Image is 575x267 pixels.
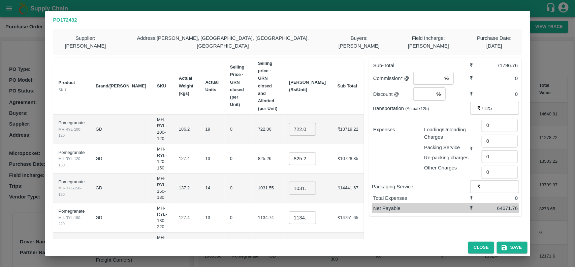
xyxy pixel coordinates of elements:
[328,29,390,55] div: Buyers : [PERSON_NAME]
[90,203,152,233] td: GD
[372,183,470,190] p: Packaging Service
[437,90,441,98] p: %
[173,233,200,262] td: 68.6
[253,144,284,173] td: 825.26
[179,76,193,96] b: Actual Weight (kgs)
[152,173,173,203] td: MH-RYL-150-180
[372,105,470,112] p: Transportation
[200,173,225,203] td: 14
[332,144,364,173] td: ₹10728.35
[482,75,518,82] div: 0
[90,115,152,144] td: GD
[470,194,482,202] div: ₹
[390,29,467,55] div: Field Incharge : [PERSON_NAME]
[289,152,316,165] input: 0
[373,75,413,82] p: Commission* @
[96,83,146,88] b: Brand/[PERSON_NAME]
[482,90,518,98] div: 0
[332,233,364,262] td: ₹7943.19
[230,64,245,107] b: Selling Price - GRN closed (per Unit)
[225,115,253,144] td: 0
[373,90,413,98] p: Discount @
[258,61,278,111] b: Selling price - GRN closed and Allotted (per Unit)
[53,17,77,23] b: PO 172432
[470,62,482,69] div: ₹
[152,144,173,173] td: MH-RYL-120-150
[253,115,284,144] td: 722.06
[90,233,152,262] td: GD
[173,115,200,144] td: 186.2
[253,173,284,203] td: 1031.55
[424,126,470,141] p: Loading/Unloading Charges
[332,203,364,233] td: ₹14751.65
[118,29,328,55] div: Address : [PERSON_NAME], [GEOGRAPHIC_DATA], [GEOGRAPHIC_DATA], [GEOGRAPHIC_DATA]
[200,203,225,233] td: 13
[200,233,225,262] td: 7
[157,83,166,88] b: SKU
[59,87,85,93] div: SKU
[373,62,470,69] p: Sub-Total
[482,194,518,202] div: 0
[482,62,518,69] div: 71796.76
[59,156,85,168] div: MH-RYL-120-150
[470,90,482,98] div: ₹
[468,242,494,253] button: Close
[424,164,470,171] p: Other Charges
[424,154,470,161] p: Re-packing charges
[482,205,518,212] div: 64671.76
[373,194,470,202] p: Total Expenses
[225,144,253,173] td: 0
[53,115,90,144] td: Pomegranate
[289,123,316,136] input: 0
[253,233,284,262] td: 1134.74
[444,75,449,82] p: %
[405,106,429,111] small: (Actual 7125 )
[53,29,118,55] div: Supplier : [PERSON_NAME]
[59,185,85,197] div: MH-RYL-150-180
[373,126,419,133] p: Expenses
[173,173,200,203] td: 137.2
[53,233,90,262] td: Pomegranate
[497,242,527,253] button: Save
[152,233,173,262] td: MH-RYL-220-250
[152,115,173,144] td: MH-RYL-100-120
[253,203,284,233] td: 1134.74
[338,83,357,88] b: Sub Total
[225,233,253,262] td: 0
[470,75,482,82] div: ₹
[53,203,90,233] td: Pomegranate
[373,205,470,212] p: Net Payable
[289,80,326,92] b: [PERSON_NAME] (Rs/Unit)
[424,144,470,151] p: Packing Service
[173,203,200,233] td: 127.4
[90,144,152,173] td: GD
[478,183,481,190] p: ₹
[470,145,482,153] div: ₹
[225,173,253,203] td: 0
[152,203,173,233] td: MH-RYL-180-220
[467,29,522,55] div: Purchase Date : [DATE]
[289,182,316,194] input: 0
[200,144,225,173] td: 13
[289,211,316,224] input: 0
[332,115,364,144] td: ₹13719.22
[90,173,152,203] td: GD
[59,215,85,227] div: MH-RYL-180-220
[225,203,253,233] td: 0
[470,205,482,212] div: ₹
[200,115,225,144] td: 19
[478,105,481,112] p: ₹
[59,126,85,139] div: MH-RYL-100-120
[59,80,75,85] b: Product
[205,80,219,92] b: Actual Units
[332,173,364,203] td: ₹14441.67
[53,144,90,173] td: Pomegranate
[53,173,90,203] td: Pomegranate
[173,144,200,173] td: 127.4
